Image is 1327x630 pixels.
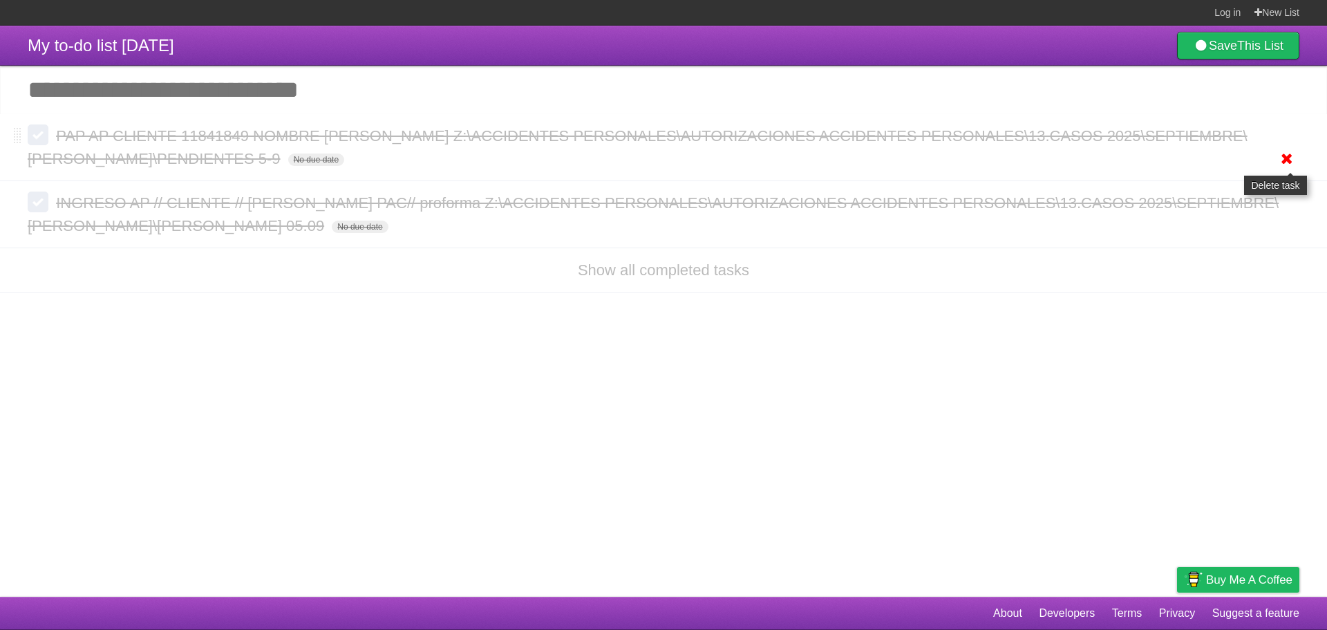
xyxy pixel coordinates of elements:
[1206,568,1292,592] span: Buy me a coffee
[1159,600,1195,627] a: Privacy
[1112,600,1142,627] a: Terms
[1212,600,1299,627] a: Suggest a feature
[28,124,48,145] label: Done
[1177,32,1299,59] a: SaveThis List
[1184,568,1203,591] img: Buy me a coffee
[1177,567,1299,593] a: Buy me a coffee
[332,221,388,233] span: No due date
[993,600,1022,627] a: About
[1237,39,1283,53] b: This List
[28,127,1248,167] span: PAP AP CLIENTE 11841849 NOMBRE [PERSON_NAME] Z:\ACCIDENTES PERSONALES\AUTORIZACIONES ACCIDENTES P...
[288,154,344,166] span: No due date
[28,194,1279,234] span: INGRESO AP // CLIENTE // [PERSON_NAME] PAC// proforma Z:\ACCIDENTES PERSONALES\AUTORIZACIONES ACC...
[28,36,174,55] span: My to-do list [DATE]
[1039,600,1095,627] a: Developers
[28,192,48,212] label: Done
[578,261,749,279] a: Show all completed tasks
